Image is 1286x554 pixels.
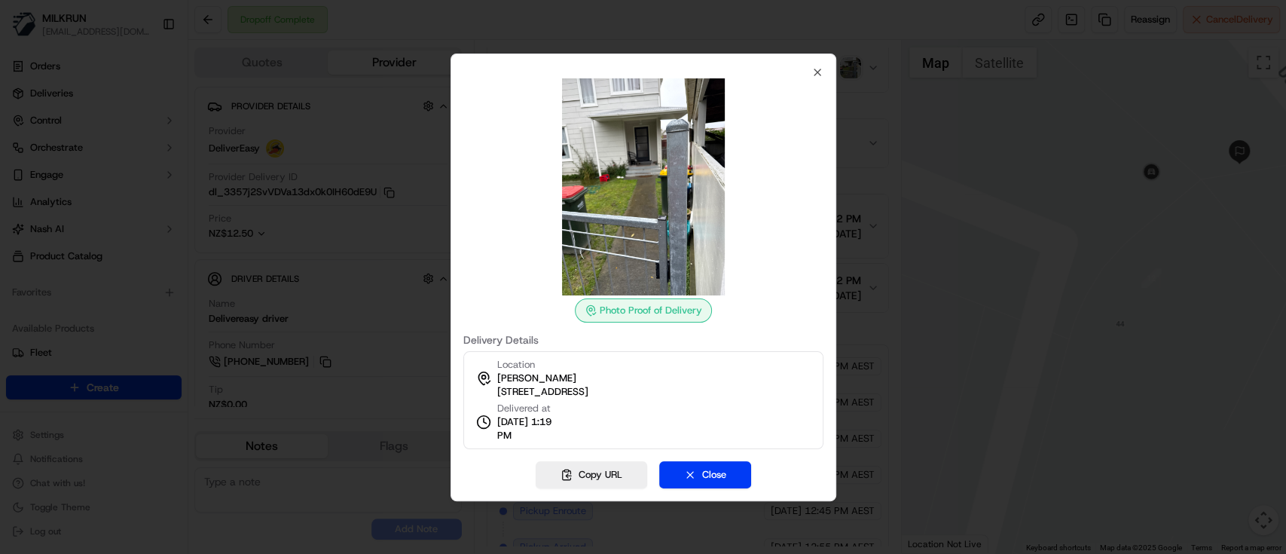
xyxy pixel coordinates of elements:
[496,385,588,399] span: [STREET_ADDRESS]
[535,78,752,295] img: photo_proof_of_delivery image
[496,372,576,385] span: [PERSON_NAME]
[536,461,647,488] button: Copy URL
[496,358,534,372] span: Location
[575,298,712,323] div: Photo Proof of Delivery
[496,402,566,415] span: Delivered at
[496,415,566,442] span: [DATE] 1:19 PM
[659,461,751,488] button: Close
[463,335,823,345] label: Delivery Details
